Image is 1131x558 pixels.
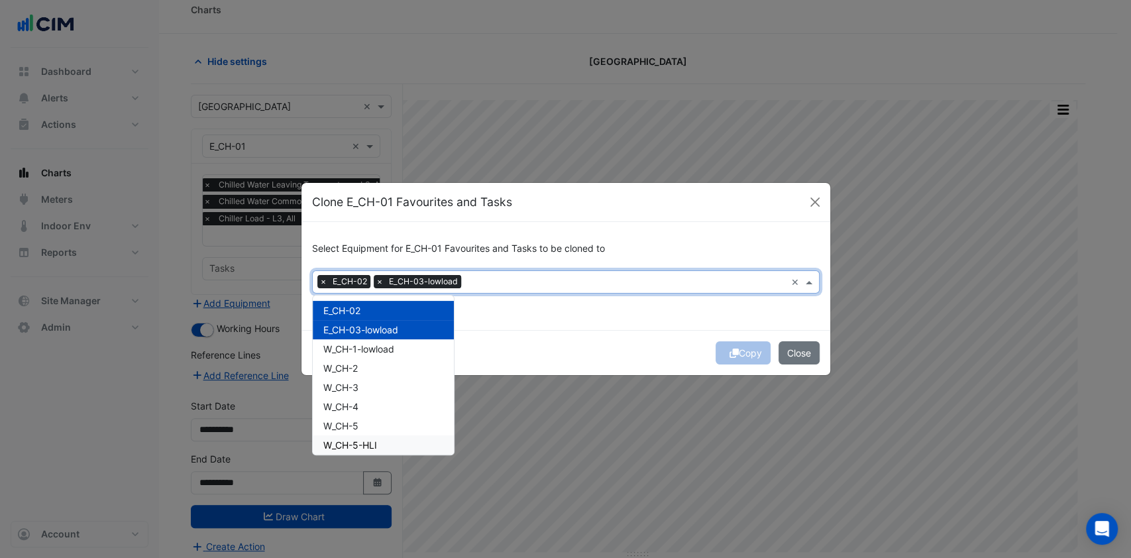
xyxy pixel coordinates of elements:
[323,305,360,316] span: E_CH-02
[323,439,377,451] span: W_CH-5-HLI
[374,275,386,288] span: ×
[312,294,353,309] button: Select All
[313,296,454,455] div: Options List
[791,275,802,289] span: Clear
[805,192,825,212] button: Close
[329,275,370,288] span: E_CH-02
[323,401,358,412] span: W_CH-4
[386,275,461,288] span: E_CH-03-lowload
[779,341,820,364] button: Close
[323,363,358,374] span: W_CH-2
[1086,513,1118,545] div: Open Intercom Messenger
[323,343,394,355] span: W_CH-1-lowload
[312,243,820,254] h6: Select Equipment for E_CH-01 Favourites and Tasks to be cloned to
[323,382,358,393] span: W_CH-3
[312,194,512,211] h5: Clone E_CH-01 Favourites and Tasks
[323,420,358,431] span: W_CH-5
[317,275,329,288] span: ×
[323,324,398,335] span: E_CH-03-lowload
